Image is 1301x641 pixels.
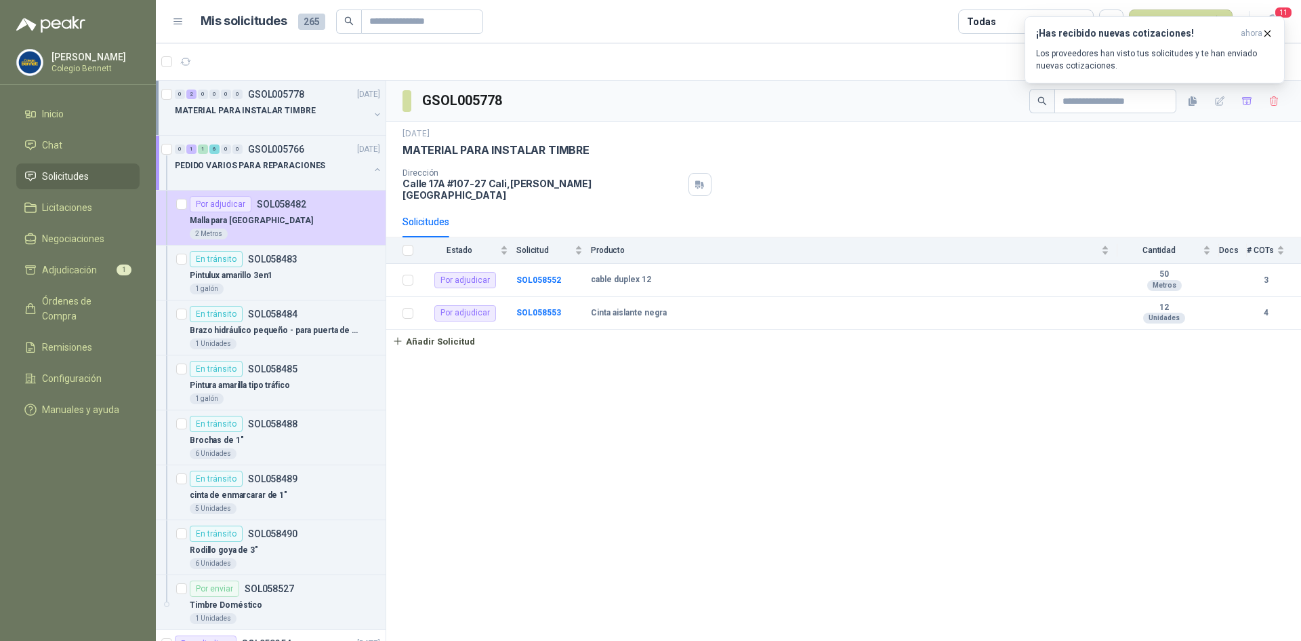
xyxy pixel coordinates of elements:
p: SOL058488 [248,419,297,429]
span: Órdenes de Compra [42,294,127,324]
span: Manuales y ayuda [42,402,119,417]
span: Solicitudes [42,169,89,184]
span: Cantidad [1117,246,1200,255]
div: Por adjudicar [190,196,251,212]
a: Por adjudicarSOL058482Malla para [GEOGRAPHIC_DATA]2 Metros [156,191,386,246]
p: PEDIDO VARIOS PARA REPARACIONES [175,159,325,172]
b: 4 [1247,307,1285,319]
th: Cantidad [1117,237,1219,264]
a: Inicio [16,101,140,127]
p: SOL058527 [245,584,294,594]
span: Configuración [42,371,102,386]
span: Solicitud [516,246,572,255]
div: 6 Unidades [190,448,236,459]
div: 0 [175,90,185,99]
button: Nueva solicitud [1129,9,1233,34]
p: Brazo hidráulico pequeño - para puerta de aproxi.80k [190,324,358,337]
a: Añadir Solicitud [386,330,1301,353]
p: GSOL005778 [248,90,304,99]
p: SOL058490 [248,529,297,539]
div: 0 [232,144,243,154]
span: 1 [117,265,131,275]
th: Solicitud [516,237,591,264]
b: 50 [1117,269,1211,280]
div: Metros [1147,280,1182,291]
div: 2 [186,90,197,99]
th: Producto [591,237,1117,264]
div: 1 [186,144,197,154]
div: Por adjudicar [434,272,496,288]
span: Producto [591,246,1098,255]
p: [DATE] [357,143,380,156]
a: Negociaciones [16,226,140,252]
div: 0 [198,90,208,99]
a: En tránsitoSOL058490Rodillo goya de 3"6 Unidades [156,520,386,575]
button: ¡Has recibido nuevas cotizaciones!ahora Los proveedores han visto tus solicitudes y te han enviad... [1025,16,1285,83]
p: SOL058489 [248,474,297,484]
div: 2 Metros [190,229,228,239]
div: 1 galón [190,393,224,404]
a: 0 2 0 0 0 0 GSOL005778[DATE] MATERIAL PARA INSTALAR TIMBRE [175,86,383,130]
th: Docs [1219,237,1247,264]
div: 1 [198,144,208,154]
span: ahora [1241,28,1262,39]
span: Licitaciones [42,200,92,215]
button: 11 [1260,9,1285,34]
div: Por enviar [190,581,239,597]
a: Chat [16,132,140,158]
p: Timbre Doméstico [190,599,262,612]
div: 1 Unidades [190,613,236,624]
a: Configuración [16,366,140,391]
a: En tránsitoSOL058483Pintulux amarillo 3en11 galón [156,246,386,300]
div: Todas [967,14,995,29]
div: En tránsito [190,471,243,487]
a: Licitaciones [16,195,140,220]
th: Estado [421,237,516,264]
a: Solicitudes [16,163,140,189]
div: 1 galón [190,284,224,294]
p: SOL058485 [248,364,297,374]
div: Solicitudes [402,214,449,229]
a: Órdenes de Compra [16,288,140,329]
div: En tránsito [190,416,243,432]
a: En tránsitoSOL058489cinta de enmarcarar de 1"5 Unidades [156,465,386,520]
b: cable duplex 12 [591,275,651,286]
div: 5 Unidades [190,503,236,514]
p: Pintura amarilla tipo tráfico [190,379,290,392]
a: Manuales y ayuda [16,397,140,423]
span: Chat [42,138,62,153]
a: En tránsitoSOL058484Brazo hidráulico pequeño - para puerta de aproxi.80k1 Unidades [156,300,386,355]
p: Rodillo goya de 3" [190,544,258,557]
p: SOL058484 [248,309,297,319]
h1: Mis solicitudes [201,12,287,31]
p: Dirección [402,168,683,178]
p: [PERSON_NAME] [51,52,136,62]
span: # COTs [1247,246,1274,255]
p: cinta de enmarcarar de 1" [190,489,287,502]
p: Malla para [GEOGRAPHIC_DATA] [190,214,313,227]
b: SOL058552 [516,275,561,285]
div: 0 [221,90,231,99]
b: Cinta aislante negra [591,308,667,319]
div: Unidades [1143,313,1185,324]
div: En tránsito [190,251,243,267]
div: Por adjudicar [434,305,496,322]
h3: GSOL005778 [422,90,504,111]
button: Añadir Solicitud [386,330,481,353]
div: 6 Unidades [190,558,236,569]
p: Los proveedores han visto tus solicitudes y te han enviado nuevas cotizaciones. [1036,47,1273,72]
a: SOL058553 [516,308,561,317]
img: Logo peakr [16,16,85,33]
div: 0 [175,144,185,154]
div: 1 Unidades [190,338,236,349]
p: MATERIAL PARA INSTALAR TIMBRE [175,104,316,117]
img: Company Logo [17,50,43,75]
span: Remisiones [42,340,92,355]
b: 3 [1247,274,1285,287]
a: Por enviarSOL058527Timbre Doméstico1 Unidades [156,575,386,630]
div: 0 [232,90,243,99]
p: GSOL005766 [248,144,304,154]
th: # COTs [1247,237,1301,264]
p: Pintulux amarillo 3en1 [190,269,272,282]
